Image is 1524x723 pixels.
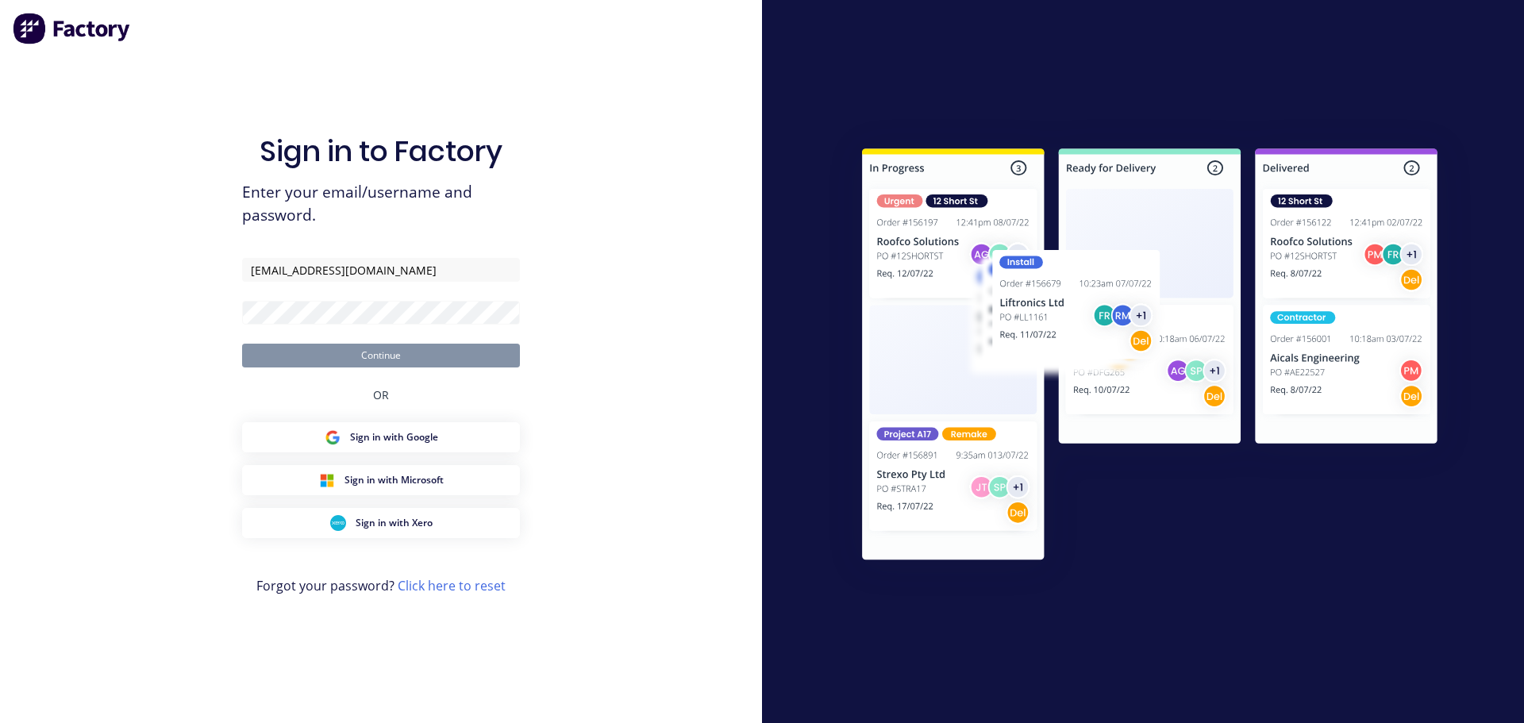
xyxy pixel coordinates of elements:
button: Microsoft Sign inSign in with Microsoft [242,465,520,495]
span: Sign in with Microsoft [344,473,444,487]
img: Xero Sign in [330,515,346,531]
button: Xero Sign inSign in with Xero [242,508,520,538]
button: Google Sign inSign in with Google [242,422,520,452]
span: Enter your email/username and password. [242,181,520,227]
span: Forgot your password? [256,576,506,595]
img: Sign in [827,117,1472,598]
span: Sign in with Google [350,430,438,444]
div: OR [373,367,389,422]
img: Microsoft Sign in [319,472,335,488]
h1: Sign in to Factory [260,134,502,168]
button: Continue [242,344,520,367]
img: Google Sign in [325,429,341,445]
input: Email/Username [242,258,520,282]
span: Sign in with Xero [356,516,433,530]
a: Click here to reset [398,577,506,594]
img: Factory [13,13,132,44]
